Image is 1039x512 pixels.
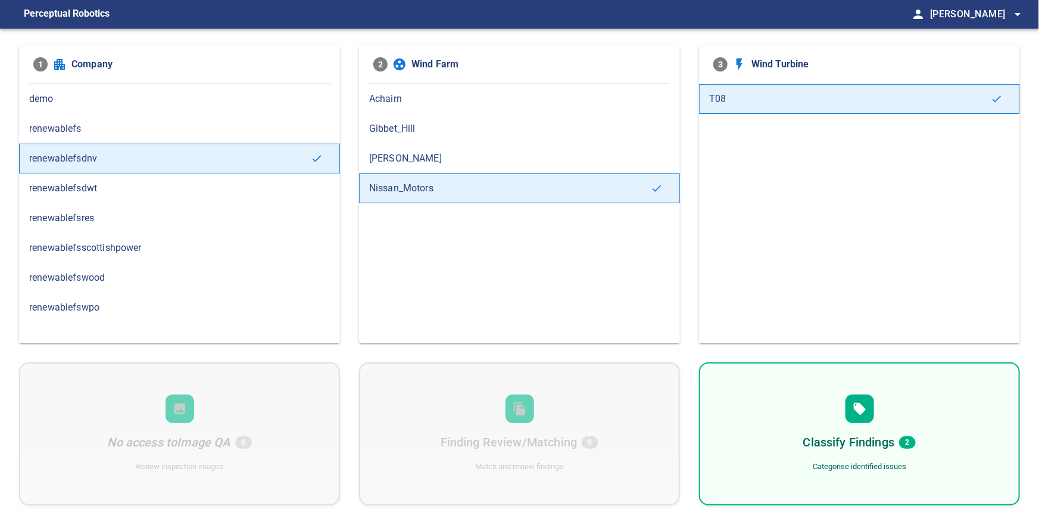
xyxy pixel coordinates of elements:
h6: Classify Findings [803,433,895,452]
div: Gibbet_Hill [359,114,680,144]
span: person [911,7,925,21]
div: [PERSON_NAME] [359,144,680,173]
div: Achairn [359,84,680,114]
span: renewablefsscottishpower [29,241,330,255]
div: Categorise identified issues [813,461,906,473]
span: renewablefswood [29,271,330,285]
figcaption: Perceptual Robotics [24,5,110,24]
div: renewablefswood [19,263,340,293]
div: renewablefsdwt [19,173,340,203]
button: [PERSON_NAME] [925,2,1025,26]
span: renewablefsdwt [29,181,330,196]
span: Gibbet_Hill [369,122,670,136]
div: T08 [699,84,1020,114]
span: Wind Turbine [751,57,1006,72]
div: Classify Findings2Categorise identified issues [699,362,1020,505]
span: [PERSON_NAME] [930,6,1025,23]
span: T08 [709,92,991,106]
span: 2 [373,57,388,72]
div: renewablefs [19,114,340,144]
div: renewablefsscottishpower [19,233,340,263]
span: 2 [899,436,916,449]
span: Company [71,57,326,72]
span: Achairn [369,92,670,106]
span: Wind Farm [411,57,666,72]
span: 3 [713,57,728,72]
span: Nissan_Motors [369,181,651,196]
div: Nissan_Motors [359,173,680,203]
span: [PERSON_NAME] [369,151,670,166]
span: arrow_drop_down [1010,7,1025,21]
span: renewablefswpo [29,300,330,315]
div: renewablefsres [19,203,340,233]
span: demo [29,92,330,106]
div: renewablefswpo [19,293,340,322]
span: renewablefs [29,122,330,136]
div: renewablefsdnv [19,144,340,173]
span: renewablefsdnv [29,151,311,166]
span: renewablefsres [29,211,330,225]
div: demo [19,84,340,114]
span: 1 [33,57,48,72]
